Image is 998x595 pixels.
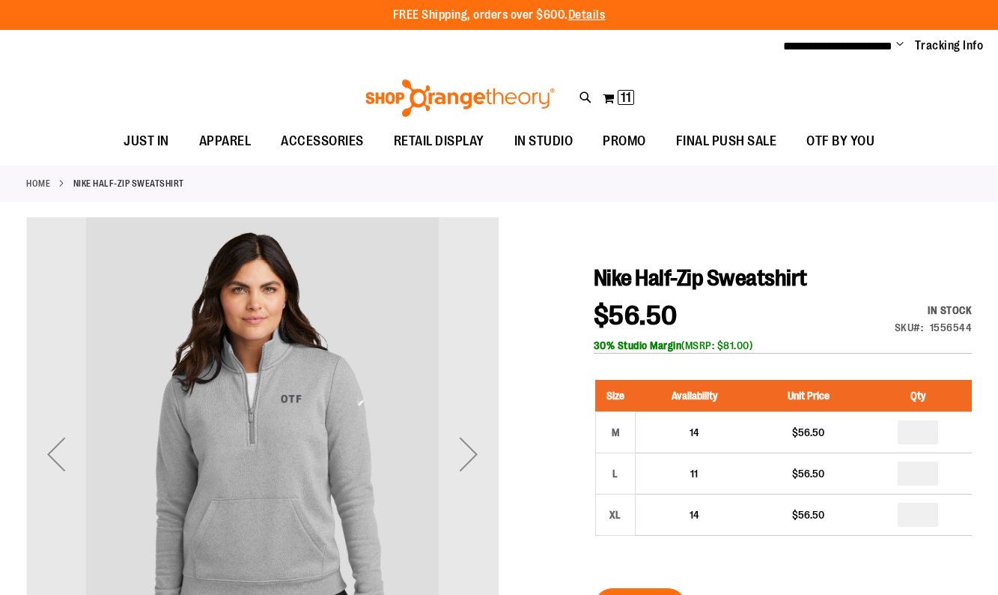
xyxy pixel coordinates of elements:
button: Account menu [896,38,904,53]
th: Qty [864,380,972,412]
div: 1556544 [930,320,973,335]
strong: Nike Half-Zip Sweatshirt [73,177,184,190]
p: FREE Shipping, orders over $600. [393,7,606,24]
strong: SKU [895,321,924,333]
span: ACCESSORIES [281,124,364,158]
span: IN STUDIO [514,124,573,158]
span: RETAIL DISPLAY [394,124,484,158]
b: 30% Studio Margin [594,339,682,351]
span: PROMO [603,124,646,158]
span: 14 [690,426,699,438]
th: Size [595,380,635,412]
div: Availability [895,303,973,318]
div: $56.50 [761,425,856,440]
a: Tracking Info [915,37,984,54]
span: FINAL PUSH SALE [676,124,777,158]
img: Shop Orangetheory [363,79,557,117]
div: M [604,421,627,444]
a: Details [568,8,606,22]
a: ACCESSORIES [266,124,379,159]
span: 11 [621,90,631,105]
div: $56.50 [761,466,856,481]
a: OTF BY YOU [791,124,889,159]
span: APPAREL [199,124,252,158]
a: JUST IN [109,124,184,159]
a: Home [26,177,50,190]
div: $56.50 [761,507,856,522]
th: Availability [635,380,753,412]
span: OTF BY YOU [806,124,874,158]
a: RETAIL DISPLAY [379,124,499,159]
div: XL [604,504,627,526]
a: PROMO [588,124,661,159]
span: Nike Half-Zip Sweatshirt [594,265,807,291]
div: (MSRP: $81.00) [594,338,972,353]
span: 14 [690,509,699,521]
a: IN STUDIO [499,124,588,159]
th: Unit Price [753,380,864,412]
div: In stock [895,303,973,318]
div: L [604,462,627,485]
a: APPAREL [184,124,267,158]
span: $56.50 [594,300,678,331]
span: 11 [690,468,698,480]
span: JUST IN [124,124,169,158]
a: FINAL PUSH SALE [661,124,792,159]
